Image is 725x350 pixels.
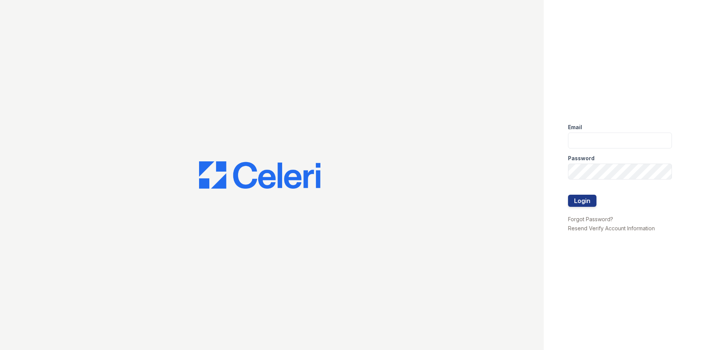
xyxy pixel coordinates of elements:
[568,216,613,222] a: Forgot Password?
[568,225,655,231] a: Resend Verify Account Information
[568,195,596,207] button: Login
[568,155,595,162] label: Password
[568,123,582,131] label: Email
[199,161,320,189] img: CE_Logo_Blue-a8612792a0a2168367f1c8372b55b34899dd931a85d93a1a3d3e32e68fde9ad4.png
